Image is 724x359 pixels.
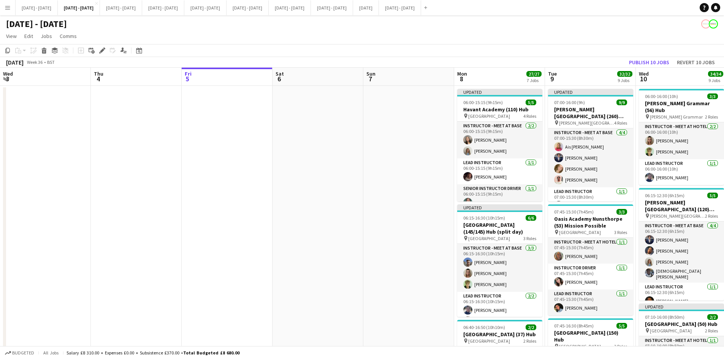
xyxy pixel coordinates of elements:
[184,74,192,83] span: 5
[21,31,36,41] a: Edit
[616,323,627,329] span: 5/5
[645,193,684,198] span: 06:15-12:30 (6h15m)
[559,120,614,126] span: [PERSON_NAME][GEOGRAPHIC_DATA]
[12,350,34,356] span: Budgeted
[548,264,633,289] app-card-role: Instructor Driver1/107:45-15:30 (7h45m)[PERSON_NAME]
[100,0,142,15] button: [DATE] - [DATE]
[639,89,724,185] app-job-card: 06:00-16:00 (10h)3/3[PERSON_NAME] Grammar (56) Hub [PERSON_NAME] Grammar2 RolesInstructor - Meet ...
[457,158,542,184] app-card-role: Lead Instructor1/106:00-15:15 (9h15m)[PERSON_NAME]
[548,89,633,201] app-job-card: Updated07:00-16:00 (9h)9/9[PERSON_NAME][GEOGRAPHIC_DATA] (260) Hub [PERSON_NAME][GEOGRAPHIC_DATA]...
[614,229,627,235] span: 3 Roles
[616,209,627,215] span: 3/3
[457,89,542,201] div: Updated06:00-15:15 (9h15m)5/5Havant Academy (110) Hub [GEOGRAPHIC_DATA]4 RolesInstructor - Meet a...
[184,0,227,15] button: [DATE] - [DATE]
[457,204,542,210] div: Updated
[526,100,536,105] span: 5/5
[457,122,542,158] app-card-role: Instructor - Meet at Base2/206:00-15:15 (9h15m)[PERSON_NAME][PERSON_NAME]
[457,106,542,113] h3: Havant Academy (110) Hub
[618,77,632,83] div: 9 Jobs
[559,229,601,235] span: [GEOGRAPHIC_DATA]
[639,100,724,114] h3: [PERSON_NAME] Grammar (56) Hub
[639,221,724,283] app-card-role: Instructor - Meet at Base4/406:15-12:30 (6h15m)[PERSON_NAME][PERSON_NAME][PERSON_NAME][DEMOGRAPHI...
[463,215,505,221] span: 06:15-16:30 (10h15m)
[468,338,510,344] span: [GEOGRAPHIC_DATA]
[457,184,542,210] app-card-role: Senior Instructor Driver1/106:00-15:15 (9h15m)[PERSON_NAME]
[311,0,353,15] button: [DATE] - [DATE]
[548,238,633,264] app-card-role: Instructor - Meet at Hotel1/107:45-15:30 (7h45m)[PERSON_NAME]
[705,114,718,120] span: 2 Roles
[42,350,60,356] span: All jobs
[457,89,542,95] div: Updated
[614,343,627,349] span: 2 Roles
[526,215,536,221] span: 6/6
[468,236,510,241] span: [GEOGRAPHIC_DATA]
[3,70,13,77] span: Wed
[639,159,724,185] app-card-role: Lead Instructor1/106:00-16:00 (10h)[PERSON_NAME]
[701,19,710,28] app-user-avatar: Programmes & Operations
[142,0,184,15] button: [DATE] - [DATE]
[626,57,672,67] button: Publish 10 jobs
[41,33,52,40] span: Jobs
[554,100,585,105] span: 07:00-16:00 (9h)
[548,215,633,229] h3: Oasis Academy Nunsthorpe (53) Mission Possible
[639,321,724,327] h3: [GEOGRAPHIC_DATA] (50) Hub
[4,349,35,357] button: Budgeted
[379,0,421,15] button: [DATE] - [DATE]
[614,120,627,126] span: 4 Roles
[559,343,601,349] span: [GEOGRAPHIC_DATA]
[456,74,467,83] span: 8
[47,59,55,65] div: BST
[705,213,718,219] span: 2 Roles
[548,329,633,343] h3: [GEOGRAPHIC_DATA] (150) Hub
[527,77,541,83] div: 7 Jobs
[6,33,17,40] span: View
[548,70,557,77] span: Tue
[183,350,239,356] span: Total Budgeted £8 680.00
[548,204,633,315] app-job-card: 07:45-15:30 (7h45m)3/3Oasis Academy Nunsthorpe (53) Mission Possible [GEOGRAPHIC_DATA]3 RolesInst...
[526,71,542,77] span: 27/27
[639,188,724,300] app-job-card: 06:15-12:30 (6h15m)5/5[PERSON_NAME][GEOGRAPHIC_DATA] (120) Time Attack (H/D AM) [PERSON_NAME][GEO...
[650,328,692,334] span: [GEOGRAPHIC_DATA]
[463,100,503,105] span: 06:00-15:15 (9h15m)
[3,31,20,41] a: View
[457,244,542,292] app-card-role: Instructor - Meet at Base3/306:15-16:30 (10h15m)[PERSON_NAME][PERSON_NAME][PERSON_NAME]
[639,283,724,308] app-card-role: Lead Instructor1/106:15-12:30 (6h15m)[PERSON_NAME]
[457,292,542,329] app-card-role: Lead Instructor2/206:15-16:30 (10h15m)[PERSON_NAME]
[705,328,718,334] span: 2 Roles
[523,236,536,241] span: 3 Roles
[38,31,55,41] a: Jobs
[548,106,633,120] h3: [PERSON_NAME][GEOGRAPHIC_DATA] (260) Hub
[2,74,13,83] span: 3
[554,323,594,329] span: 07:45-16:30 (8h45m)
[457,204,542,317] app-job-card: Updated06:15-16:30 (10h15m)6/6[GEOGRAPHIC_DATA] (145/145) Hub (split day) [GEOGRAPHIC_DATA]3 Role...
[707,93,718,99] span: 3/3
[227,0,269,15] button: [DATE] - [DATE]
[6,59,24,66] div: [DATE]
[709,19,718,28] app-user-avatar: Programmes & Operations
[93,74,103,83] span: 4
[674,57,718,67] button: Revert 10 jobs
[523,338,536,344] span: 2 Roles
[269,0,311,15] button: [DATE] - [DATE]
[639,70,649,77] span: Wed
[67,350,239,356] div: Salary £8 310.00 + Expenses £0.00 + Subsistence £370.00 =
[276,70,284,77] span: Sat
[457,70,467,77] span: Mon
[94,70,103,77] span: Thu
[707,314,718,320] span: 2/2
[25,59,44,65] span: Week 36
[6,18,67,30] h1: [DATE] - [DATE]
[365,74,375,83] span: 7
[548,289,633,315] app-card-role: Lead Instructor1/107:45-15:30 (7h45m)[PERSON_NAME]
[547,74,557,83] span: 9
[708,77,723,83] div: 9 Jobs
[645,93,678,99] span: 06:00-16:00 (10h)
[639,304,724,310] div: Updated
[457,331,542,338] h3: [GEOGRAPHIC_DATA] (37) Hub
[24,33,33,40] span: Edit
